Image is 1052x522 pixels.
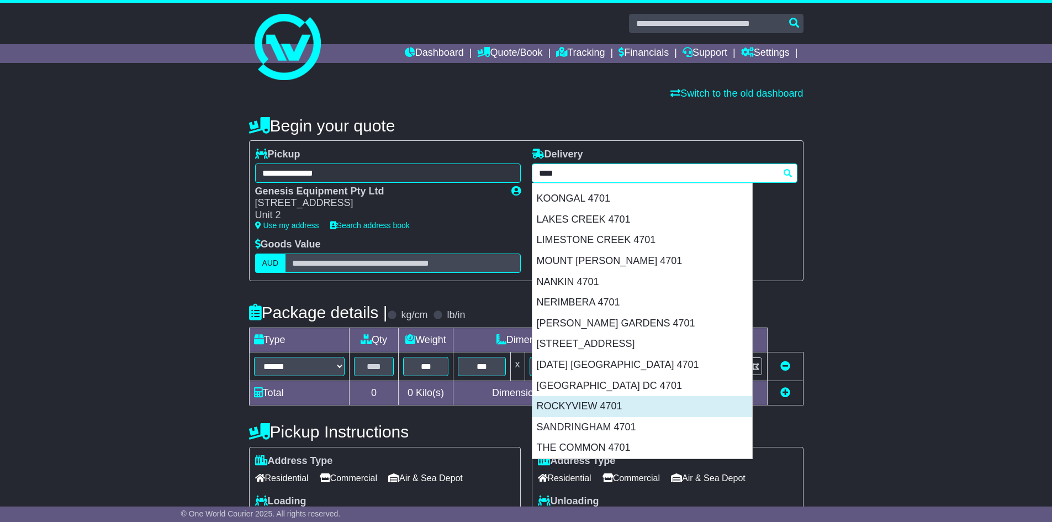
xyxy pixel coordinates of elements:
label: lb/in [447,309,465,321]
label: Unloading [538,495,599,508]
a: Use my address [255,221,319,230]
a: Tracking [556,44,605,63]
td: Total [249,381,349,405]
typeahead: Please provide city [532,164,797,183]
a: Dashboard [405,44,464,63]
td: Dimensions in Centimetre(s) [453,381,654,405]
a: Support [683,44,727,63]
label: Pickup [255,149,300,161]
span: Air & Sea Depot [388,470,463,487]
span: Residential [538,470,591,487]
label: kg/cm [401,309,427,321]
span: Commercial [602,470,660,487]
label: Loading [255,495,306,508]
h4: Begin your quote [249,117,803,135]
td: Weight [399,328,453,352]
div: MOUNT [PERSON_NAME] 4701 [532,251,752,272]
div: LIMESTONE CREEK 4701 [532,230,752,251]
div: Genesis Equipment Pty Ltd [255,186,500,198]
td: 0 [349,381,399,405]
span: Air & Sea Depot [671,470,746,487]
td: Kilo(s) [399,381,453,405]
a: Add new item [780,387,790,398]
span: 0 [408,387,413,398]
div: KOONGAL 4701 [532,188,752,209]
div: Unit 2 [255,209,500,222]
td: Type [249,328,349,352]
div: NERIMBERA 4701 [532,292,752,313]
span: © One World Courier 2025. All rights reserved. [181,509,341,518]
div: [PERSON_NAME] GARDENS 4701 [532,313,752,334]
a: Settings [741,44,790,63]
label: Address Type [255,455,333,467]
div: [STREET_ADDRESS] [255,197,500,209]
div: [STREET_ADDRESS] [532,334,752,355]
a: Quote/Book [477,44,542,63]
a: Search address book [330,221,410,230]
div: LAKES CREEK 4701 [532,209,752,230]
td: Qty [349,328,399,352]
label: Goods Value [255,239,321,251]
a: Remove this item [780,361,790,372]
div: [GEOGRAPHIC_DATA] DC 4701 [532,376,752,397]
span: Residential [255,470,309,487]
div: SANDRINGHAM 4701 [532,417,752,438]
label: AUD [255,254,286,273]
div: THE COMMON 4701 [532,437,752,458]
a: Financials [618,44,669,63]
label: Address Type [538,455,616,467]
div: NANKIN 4701 [532,272,752,293]
h4: Pickup Instructions [249,423,521,441]
a: Switch to the old dashboard [670,88,803,99]
div: ROCKYVIEW 4701 [532,396,752,417]
td: Dimensions (L x W x H) [453,328,654,352]
div: [DATE] [GEOGRAPHIC_DATA] 4701 [532,355,752,376]
label: Delivery [532,149,583,161]
td: x [510,352,525,381]
h4: Package details | [249,303,388,321]
span: Commercial [320,470,377,487]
